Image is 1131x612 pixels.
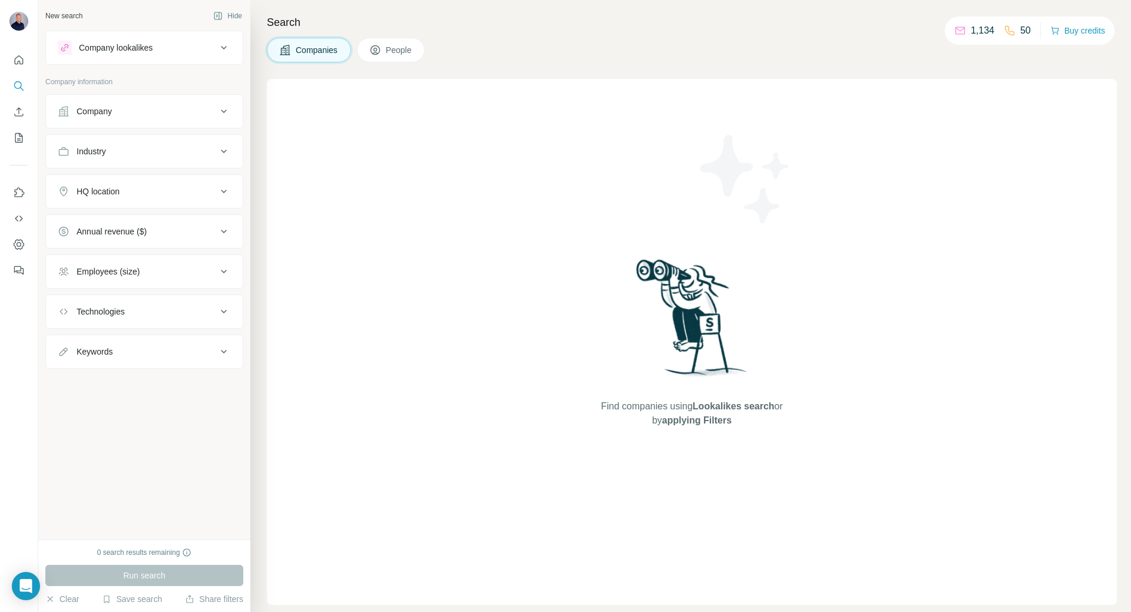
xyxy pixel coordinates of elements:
[45,77,243,87] p: Company information
[9,260,28,281] button: Feedback
[631,256,753,388] img: Surfe Illustration - Woman searching with binoculars
[9,49,28,71] button: Quick start
[45,11,82,21] div: New search
[79,42,153,54] div: Company lookalikes
[102,593,162,605] button: Save search
[77,306,125,317] div: Technologies
[9,101,28,123] button: Enrich CSV
[46,257,243,286] button: Employees (size)
[693,401,775,411] span: Lookalikes search
[46,34,243,62] button: Company lookalikes
[9,208,28,229] button: Use Surfe API
[46,338,243,366] button: Keywords
[9,127,28,148] button: My lists
[45,593,79,605] button: Clear
[46,177,243,206] button: HQ location
[1020,24,1031,38] p: 50
[46,297,243,326] button: Technologies
[185,593,243,605] button: Share filters
[77,266,140,277] div: Employees (size)
[97,547,192,558] div: 0 search results remaining
[9,182,28,203] button: Use Surfe on LinkedIn
[971,24,994,38] p: 1,134
[77,105,112,117] div: Company
[1050,22,1105,39] button: Buy credits
[77,186,120,197] div: HQ location
[12,572,40,600] div: Open Intercom Messenger
[205,7,250,25] button: Hide
[77,226,147,237] div: Annual revenue ($)
[46,97,243,125] button: Company
[386,44,413,56] span: People
[77,145,106,157] div: Industry
[46,137,243,166] button: Industry
[46,217,243,246] button: Annual revenue ($)
[9,75,28,97] button: Search
[662,415,732,425] span: applying Filters
[267,14,1117,31] h4: Search
[9,12,28,31] img: Avatar
[597,399,786,428] span: Find companies using or by
[296,44,339,56] span: Companies
[77,346,113,358] div: Keywords
[692,126,798,232] img: Surfe Illustration - Stars
[9,234,28,255] button: Dashboard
